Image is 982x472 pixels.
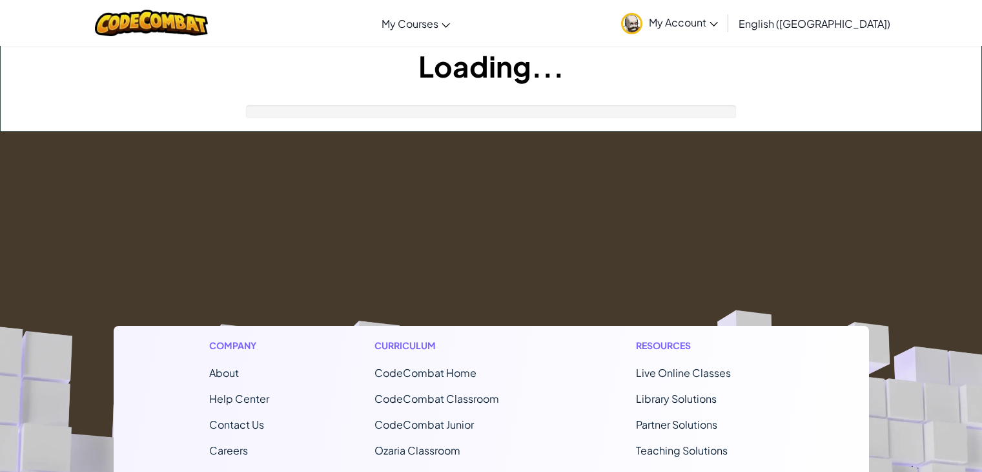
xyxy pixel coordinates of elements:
a: Live Online Classes [636,366,731,380]
span: CodeCombat Home [374,366,476,380]
img: avatar [621,13,642,34]
a: CodeCombat Junior [374,418,474,431]
h1: Loading... [1,46,981,86]
a: About [209,366,239,380]
a: Library Solutions [636,392,717,405]
span: Contact Us [209,418,264,431]
a: Teaching Solutions [636,444,728,457]
a: My Account [615,3,724,43]
a: English ([GEOGRAPHIC_DATA]) [732,6,897,41]
span: My Account [649,16,718,29]
a: Ozaria Classroom [374,444,460,457]
a: My Courses [375,6,456,41]
span: English ([GEOGRAPHIC_DATA]) [739,17,890,30]
h1: Resources [636,339,773,352]
h1: Company [209,339,269,352]
a: Help Center [209,392,269,405]
a: Partner Solutions [636,418,717,431]
img: CodeCombat logo [95,10,208,36]
a: Careers [209,444,248,457]
span: My Courses [382,17,438,30]
a: CodeCombat Classroom [374,392,499,405]
h1: Curriculum [374,339,531,352]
